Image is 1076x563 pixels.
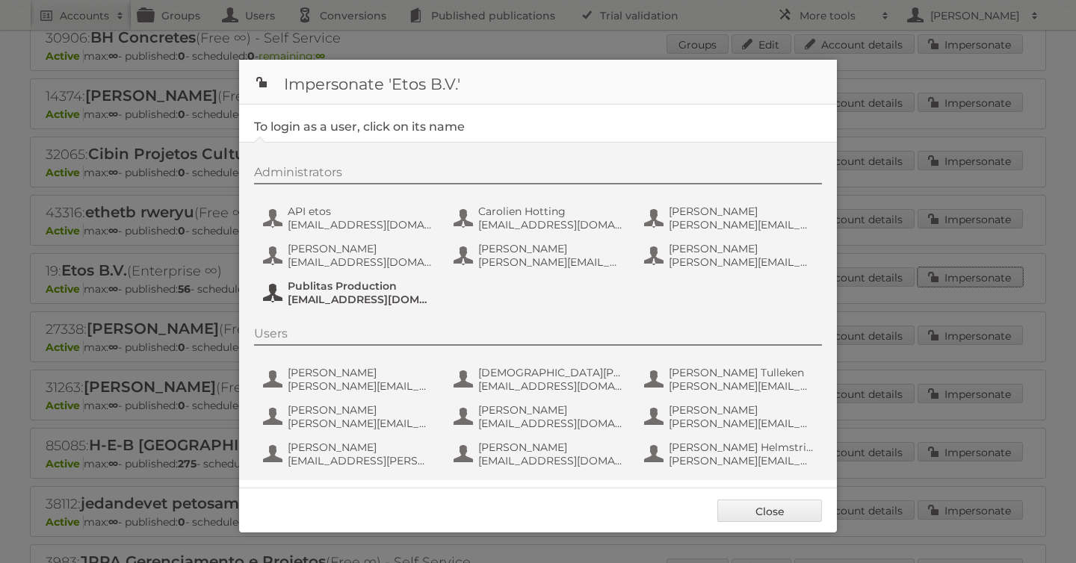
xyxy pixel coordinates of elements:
[669,205,814,218] span: [PERSON_NAME]
[288,242,433,255] span: [PERSON_NAME]
[254,165,822,184] div: Administrators
[288,441,433,454] span: [PERSON_NAME]
[452,402,628,432] button: [PERSON_NAME] [EMAIL_ADDRESS][DOMAIN_NAME]
[478,242,623,255] span: [PERSON_NAME]
[669,379,814,393] span: [PERSON_NAME][EMAIL_ADDRESS][PERSON_NAME][DOMAIN_NAME]
[288,218,433,231] span: [EMAIL_ADDRESS][DOMAIN_NAME]
[478,379,623,393] span: [EMAIL_ADDRESS][DOMAIN_NAME]
[478,417,623,430] span: [EMAIL_ADDRESS][DOMAIN_NAME]
[478,218,623,231] span: [EMAIL_ADDRESS][DOMAIN_NAME]
[669,403,814,417] span: [PERSON_NAME]
[669,366,814,379] span: [PERSON_NAME] Tulleken
[262,402,437,432] button: [PERSON_NAME] [PERSON_NAME][EMAIL_ADDRESS][DOMAIN_NAME]
[643,203,818,233] button: [PERSON_NAME] [PERSON_NAME][EMAIL_ADDRESS][PERSON_NAME][PERSON_NAME][DOMAIN_NAME]
[643,402,818,432] button: [PERSON_NAME] [PERSON_NAME][EMAIL_ADDRESS][DOMAIN_NAME]
[288,379,433,393] span: [PERSON_NAME][EMAIL_ADDRESS][PERSON_NAME][DOMAIN_NAME]
[288,454,433,467] span: [EMAIL_ADDRESS][PERSON_NAME][DOMAIN_NAME]
[288,205,433,218] span: API etos
[669,242,814,255] span: [PERSON_NAME]
[288,403,433,417] span: [PERSON_NAME]
[669,441,814,454] span: [PERSON_NAME] Helmstrijd
[643,439,818,469] button: [PERSON_NAME] Helmstrijd [PERSON_NAME][EMAIL_ADDRESS][DOMAIN_NAME]
[262,240,437,270] button: [PERSON_NAME] [EMAIL_ADDRESS][DOMAIN_NAME]
[239,60,837,105] h1: Impersonate 'Etos B.V.'
[288,417,433,430] span: [PERSON_NAME][EMAIL_ADDRESS][DOMAIN_NAME]
[262,439,437,469] button: [PERSON_NAME] [EMAIL_ADDRESS][PERSON_NAME][DOMAIN_NAME]
[262,278,437,308] button: Publitas Production [EMAIL_ADDRESS][DOMAIN_NAME]
[288,255,433,269] span: [EMAIL_ADDRESS][DOMAIN_NAME]
[254,326,822,346] div: Users
[478,205,623,218] span: Carolien Hotting
[669,417,814,430] span: [PERSON_NAME][EMAIL_ADDRESS][DOMAIN_NAME]
[717,500,822,522] a: Close
[669,255,814,269] span: [PERSON_NAME][EMAIL_ADDRESS][PERSON_NAME][DOMAIN_NAME]
[262,203,437,233] button: API etos [EMAIL_ADDRESS][DOMAIN_NAME]
[262,364,437,394] button: [PERSON_NAME] [PERSON_NAME][EMAIL_ADDRESS][PERSON_NAME][DOMAIN_NAME]
[669,218,814,231] span: [PERSON_NAME][EMAIL_ADDRESS][PERSON_NAME][PERSON_NAME][DOMAIN_NAME]
[288,366,433,379] span: [PERSON_NAME]
[478,403,623,417] span: [PERSON_NAME]
[452,203,628,233] button: Carolien Hotting [EMAIL_ADDRESS][DOMAIN_NAME]
[452,439,628,469] button: [PERSON_NAME] [EMAIL_ADDRESS][DOMAIN_NAME]
[288,293,433,306] span: [EMAIL_ADDRESS][DOMAIN_NAME]
[478,366,623,379] span: [DEMOGRAPHIC_DATA][PERSON_NAME]
[254,119,465,134] legend: To login as a user, click on its name
[452,364,628,394] button: [DEMOGRAPHIC_DATA][PERSON_NAME] [EMAIL_ADDRESS][DOMAIN_NAME]
[478,454,623,467] span: [EMAIL_ADDRESS][DOMAIN_NAME]
[669,454,814,467] span: [PERSON_NAME][EMAIL_ADDRESS][DOMAIN_NAME]
[478,255,623,269] span: [PERSON_NAME][EMAIL_ADDRESS][PERSON_NAME][DOMAIN_NAME]
[478,441,623,454] span: [PERSON_NAME]
[643,240,818,270] button: [PERSON_NAME] [PERSON_NAME][EMAIL_ADDRESS][PERSON_NAME][DOMAIN_NAME]
[288,279,433,293] span: Publitas Production
[452,240,628,270] button: [PERSON_NAME] [PERSON_NAME][EMAIL_ADDRESS][PERSON_NAME][DOMAIN_NAME]
[643,364,818,394] button: [PERSON_NAME] Tulleken [PERSON_NAME][EMAIL_ADDRESS][PERSON_NAME][DOMAIN_NAME]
